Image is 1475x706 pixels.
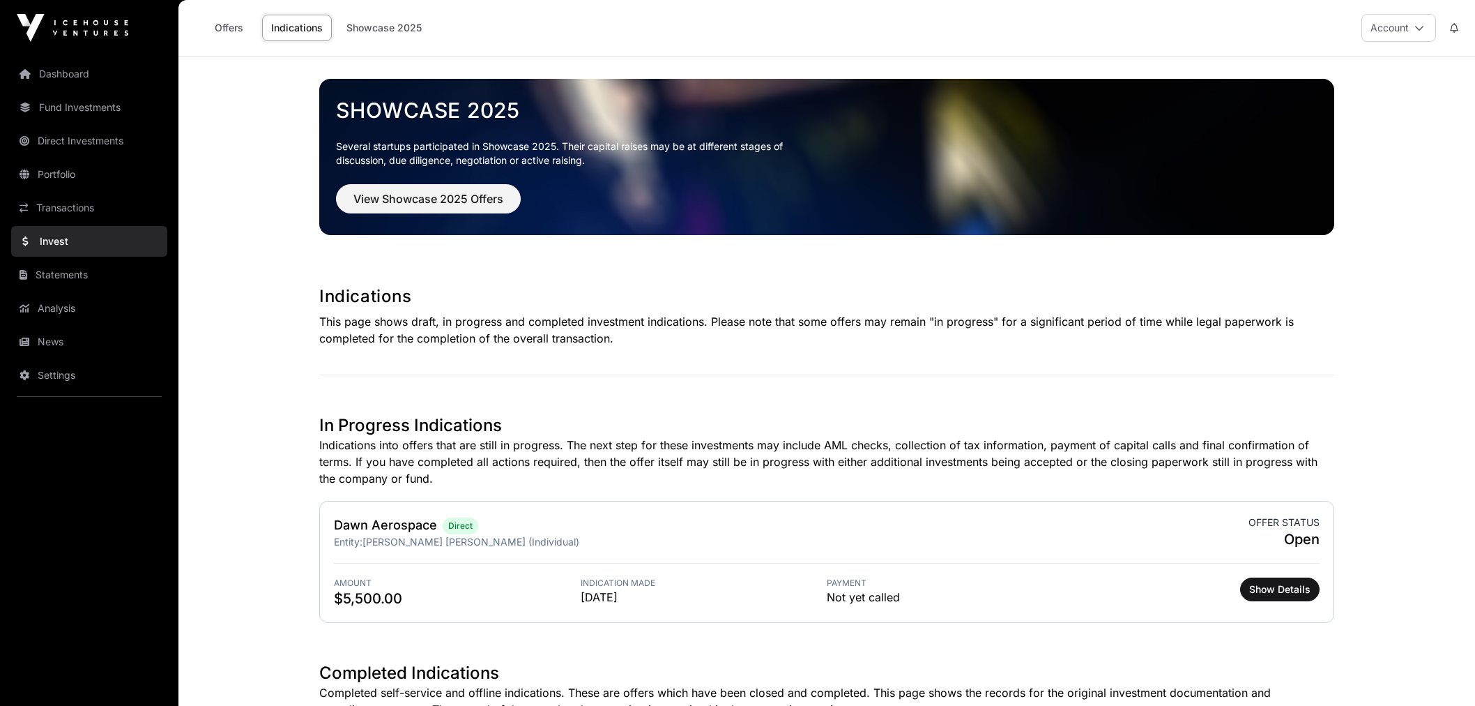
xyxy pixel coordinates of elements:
[11,126,167,156] a: Direct Investments
[1361,14,1436,42] button: Account
[319,662,1334,684] h1: Completed Indications
[201,15,257,41] a: Offers
[11,260,167,290] a: Statements
[11,92,167,123] a: Fund Investments
[11,59,167,89] a: Dashboard
[11,193,167,223] a: Transactions
[1248,529,1320,549] span: Open
[11,226,167,257] a: Invest
[827,589,900,606] span: Not yet called
[11,360,167,391] a: Settings
[334,589,581,608] span: $5,500.00
[1405,639,1475,706] iframe: Chat Widget
[11,293,167,324] a: Analysis
[11,159,167,190] a: Portfolio
[362,536,579,548] span: [PERSON_NAME] [PERSON_NAME] (Individual)
[334,536,362,548] span: Entity:
[581,578,827,589] span: Indication Made
[17,14,128,42] img: Icehouse Ventures Logo
[827,578,1073,589] span: Payment
[336,98,1317,123] a: Showcase 2025
[336,198,521,212] a: View Showcase 2025 Offers
[11,326,167,357] a: News
[319,437,1334,487] p: Indications into offers that are still in progress. The next step for these investments may inclu...
[262,15,332,41] a: Indications
[448,520,473,532] span: Direct
[336,140,804,167] p: Several startups participated in Showcase 2025. Their capital raises may be at different stages o...
[1240,578,1320,601] button: Show Details
[334,518,437,532] a: Dawn Aerospace
[581,589,827,606] span: [DATE]
[337,15,431,41] a: Showcase 2025
[1248,516,1320,529] span: Offer status
[1249,583,1310,596] span: Show Details
[319,414,1334,437] h1: In Progress Indications
[319,313,1334,347] p: This page shows draft, in progress and completed investment indications. Please note that some of...
[334,578,581,589] span: Amount
[353,190,503,207] span: View Showcase 2025 Offers
[336,184,521,213] button: View Showcase 2025 Offers
[319,285,1334,308] h1: Indications
[319,79,1334,235] img: Showcase 2025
